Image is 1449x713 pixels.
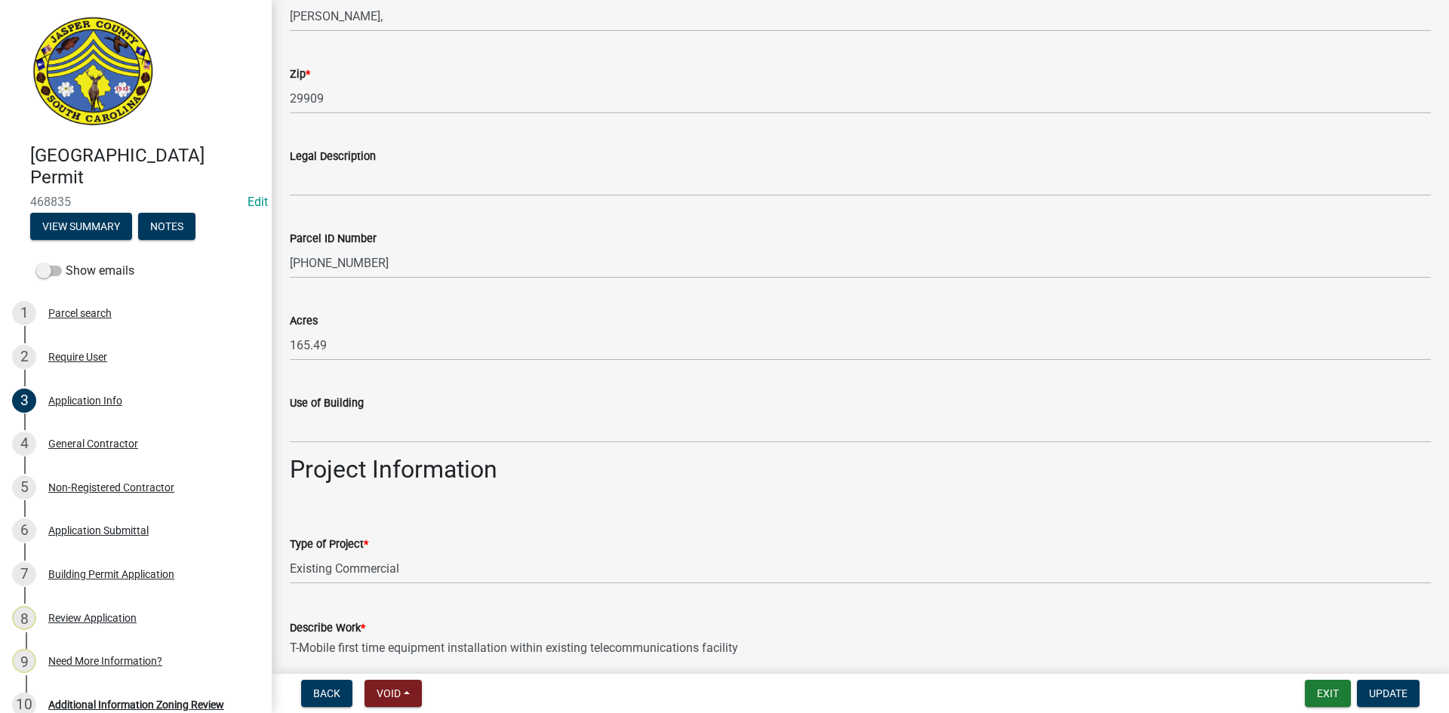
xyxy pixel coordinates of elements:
[248,195,268,209] a: Edit
[48,569,174,579] div: Building Permit Application
[377,687,401,699] span: Void
[12,606,36,630] div: 8
[290,316,318,327] label: Acres
[290,69,310,80] label: Zip
[48,395,122,406] div: Application Info
[48,308,112,318] div: Parcel search
[30,213,132,240] button: View Summary
[290,455,1431,484] h2: Project Information
[12,432,36,456] div: 4
[138,221,195,233] wm-modal-confirm: Notes
[48,482,174,493] div: Non-Registered Contractor
[12,475,36,499] div: 5
[30,16,156,129] img: Jasper County, South Carolina
[12,345,36,369] div: 2
[48,438,138,449] div: General Contractor
[290,539,368,550] label: Type of Project
[313,687,340,699] span: Back
[48,656,162,666] div: Need More Information?
[12,389,36,413] div: 3
[30,221,132,233] wm-modal-confirm: Summary
[48,613,137,623] div: Review Application
[365,680,422,707] button: Void
[12,301,36,325] div: 1
[48,525,149,536] div: Application Submittal
[12,562,36,586] div: 7
[248,195,268,209] wm-modal-confirm: Edit Application Number
[290,398,364,409] label: Use of Building
[30,195,241,209] span: 468835
[1369,687,1407,699] span: Update
[290,623,365,634] label: Describe Work
[1357,680,1420,707] button: Update
[138,213,195,240] button: Notes
[290,152,376,162] label: Legal Description
[30,145,260,189] h4: [GEOGRAPHIC_DATA] Permit
[290,234,377,244] label: Parcel ID Number
[48,699,224,710] div: Additional Information Zoning Review
[48,352,107,362] div: Require User
[12,518,36,542] div: 6
[36,262,134,280] label: Show emails
[12,649,36,673] div: 9
[1305,680,1351,707] button: Exit
[301,680,352,707] button: Back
